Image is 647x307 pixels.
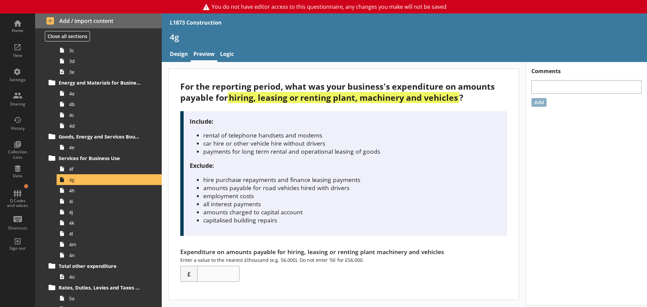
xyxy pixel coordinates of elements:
span: 4h [69,187,144,194]
li: Employment3a3b3c3d3e [49,12,162,77]
strong: Include: [190,117,213,125]
button: Add / import content [35,13,162,28]
li: employment costs [203,192,501,200]
span: 4l [69,231,144,237]
span: 5a [69,295,144,302]
li: car hire or other vehicle hire without drivers [203,139,501,147]
div: Settings [6,77,29,83]
li: Goods, Energy and Services Bought for Resale4e [49,131,162,153]
span: Add / import content [47,17,151,25]
a: Rates, Duties, Levies and Taxes Paid to the Government [46,282,162,293]
a: 4i [57,196,162,207]
span: Energy and Materials for Business Use [59,80,142,86]
a: 4h [57,185,162,196]
a: Services for Business Use [46,153,162,163]
a: 4d [57,120,162,131]
a: 4o [57,271,162,282]
div: View [6,53,29,58]
a: 4c [57,110,162,120]
span: Services for Business Use [59,155,142,161]
span: 4a [69,90,144,97]
a: 4b [57,99,162,110]
h1: Comments [526,62,647,75]
a: Energy and Materials for Business Use [46,77,162,88]
a: Design [167,48,191,62]
a: 3d [57,56,162,66]
span: 4e [69,144,144,151]
div: Data [6,173,29,179]
a: 4e [57,142,162,153]
button: Close all sections [45,31,90,41]
div: Home [6,28,29,33]
a: 4k [57,217,162,228]
span: Total other expenditure [59,263,142,269]
div: History [6,126,29,131]
span: 4n [69,252,144,258]
a: 4j [57,207,162,217]
span: 4b [69,101,144,108]
span: 4o [69,274,144,280]
li: all interest payments [203,200,501,208]
span: Goods, Energy and Services Bought for Resale [59,133,142,140]
span: 3c [69,47,144,54]
div: Q Codes and values [6,198,29,208]
span: 4k [69,220,144,226]
a: 4m [57,239,162,250]
li: rental of telephone handsets and modems [203,131,501,139]
a: 4g [57,174,162,185]
a: 4l [57,228,162,239]
a: 3e [57,66,162,77]
strong: hiring, leasing or renting plant, machinery and vehicles [228,92,459,103]
a: 5a [57,293,162,304]
a: 4n [57,250,162,260]
a: Goods, Energy and Services Bought for Resale [46,131,162,142]
span: Rates, Duties, Levies and Taxes Paid to the Government [59,284,142,291]
strong: Exclude: [190,161,214,170]
h1: 4g [170,32,639,42]
div: L1873 Construction [170,19,222,26]
div: Sign out [6,246,29,251]
div: Collection Lists [6,149,29,160]
a: 4a [57,88,162,99]
span: 3d [69,58,144,64]
span: 4j [69,209,144,215]
li: Energy and Materials for Business Use4a4b4c4d [49,77,162,131]
li: Services for Business Use4f4g4h4i4j4k4l4m4n [49,153,162,260]
span: 4g [69,177,144,183]
span: 3e [69,69,144,75]
span: 4i [69,198,144,205]
a: 4f [57,163,162,174]
a: Total other expenditure [46,260,162,271]
li: capitalised building repairs [203,216,501,224]
a: 3c [57,45,162,56]
div: Sharing [6,101,29,107]
a: Preview [191,48,217,62]
span: 4c [69,112,144,118]
div: Shortcuts [6,225,29,231]
li: Total other expenditure4o [49,260,162,282]
span: 4f [69,166,144,172]
li: amounts charged to capital account [203,208,501,216]
span: 4m [69,241,144,248]
a: Logic [217,48,237,62]
li: hire purchase repayments and finance leasing payments [203,176,501,184]
span: 4d [69,123,144,129]
li: payments for long term rental and operational leasing of goods [203,147,501,155]
div: For the reporting period, what was your business's expenditure on amounts payable for ? [180,81,507,103]
li: amounts payable for road vehicles hired with drivers [203,184,501,192]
